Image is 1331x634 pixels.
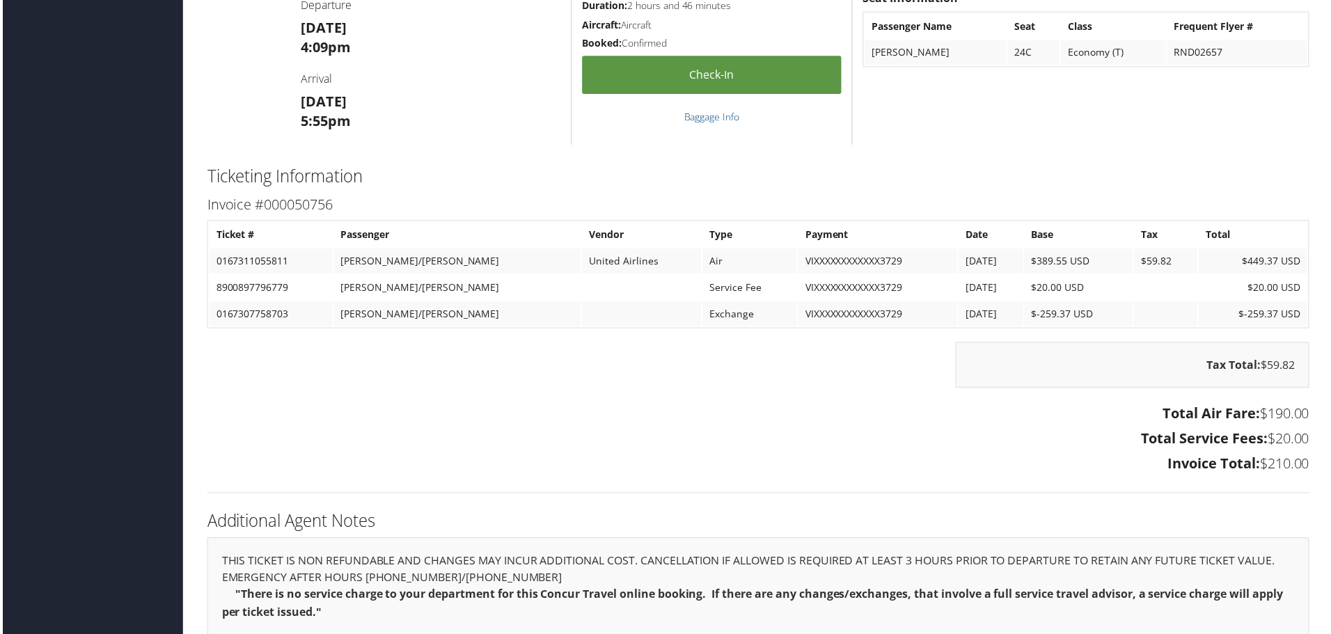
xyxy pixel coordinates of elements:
[1202,223,1310,248] th: Total
[960,303,1025,328] td: [DATE]
[333,250,581,275] td: [PERSON_NAME]/[PERSON_NAME]
[866,14,1008,39] th: Passenger Name
[582,18,842,32] h5: Aircraft
[207,250,331,275] td: 0167311055811
[1165,406,1263,425] strong: Total Air Fare:
[1063,40,1168,65] td: Economy (T)
[582,250,702,275] td: United Airlines
[207,223,331,248] th: Ticket #
[1026,276,1135,301] td: $20.00 USD
[207,303,331,328] td: 0167307758703
[1063,14,1168,39] th: Class
[299,38,349,57] strong: 4:09pm
[1026,250,1135,275] td: $389.55 USD
[960,223,1025,248] th: Date
[205,431,1312,450] h3: $20.00
[703,276,798,301] td: Service Fee
[299,19,345,38] strong: [DATE]
[1136,223,1200,248] th: Tax
[1169,40,1310,65] td: RND02657
[220,589,1286,622] strong: "There is no service charge to your department for this Concur Travel online booking. If there ar...
[1170,456,1263,475] strong: Invoice Total:
[1026,303,1135,328] td: $-259.37 USD
[703,250,798,275] td: Air
[703,303,798,328] td: Exchange
[1143,431,1270,450] strong: Total Service Fees:
[582,223,702,248] th: Vendor
[799,223,959,248] th: Payment
[1169,14,1310,39] th: Frequent Flyer #
[1009,14,1062,39] th: Seat
[1202,250,1310,275] td: $449.37 USD
[1009,40,1062,65] td: 24C
[1202,303,1310,328] td: $-259.37 USD
[582,18,621,31] strong: Aircraft:
[205,165,1312,189] h2: Ticketing Information
[1136,250,1200,275] td: $59.82
[684,111,740,124] a: Baggage Info
[299,112,349,131] strong: 5:55pm
[960,276,1025,301] td: [DATE]
[582,37,622,50] strong: Booked:
[205,512,1312,535] h2: Additional Agent Notes
[866,40,1008,65] td: [PERSON_NAME]
[205,406,1312,425] h3: $190.00
[1202,276,1310,301] td: $20.00 USD
[960,250,1025,275] td: [DATE]
[799,250,959,275] td: VIXXXXXXXXXXXX3729
[207,276,331,301] td: 8900897796779
[205,196,1312,216] h3: Invoice #000050756
[333,276,581,301] td: [PERSON_NAME]/[PERSON_NAME]
[957,344,1312,390] div: $59.82
[299,93,345,111] strong: [DATE]
[1209,359,1263,374] strong: Tax Total:
[582,37,842,51] h5: Confirmed
[582,56,842,95] a: Check-in
[799,303,959,328] td: VIXXXXXXXXXXXX3729
[205,456,1312,475] h3: $210.00
[799,276,959,301] td: VIXXXXXXXXXXXX3729
[333,223,581,248] th: Passenger
[333,303,581,328] td: [PERSON_NAME]/[PERSON_NAME]
[1026,223,1135,248] th: Base
[703,223,798,248] th: Type
[299,72,560,87] h4: Arrival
